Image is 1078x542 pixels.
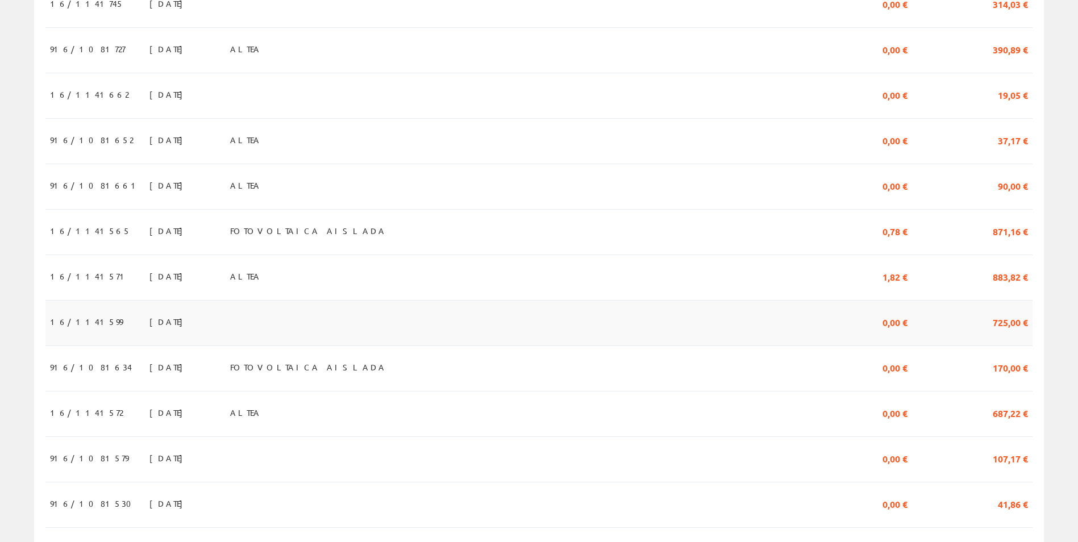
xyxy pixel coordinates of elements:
[230,130,261,149] span: ALTEA
[50,266,129,286] span: 16/1141571
[149,266,189,286] span: [DATE]
[883,448,908,468] span: 0,00 €
[50,39,125,59] span: 916/1081727
[883,266,908,286] span: 1,82 €
[50,130,133,149] span: 916/1081652
[50,312,123,331] span: 16/1141599
[883,494,908,513] span: 0,00 €
[230,403,261,422] span: ALTEA
[149,221,189,240] span: [DATE]
[998,176,1028,195] span: 90,00 €
[883,39,908,59] span: 0,00 €
[230,176,261,195] span: ALTEA
[998,130,1028,149] span: 37,17 €
[50,494,138,513] span: 916/1081530
[230,266,261,286] span: ALTEA
[149,130,189,149] span: [DATE]
[149,39,189,59] span: [DATE]
[230,39,261,59] span: ALTEA
[50,176,140,195] span: 916/1081661
[50,85,128,104] span: 16/1141662
[149,494,189,513] span: [DATE]
[883,357,908,377] span: 0,00 €
[883,130,908,149] span: 0,00 €
[993,312,1028,331] span: 725,00 €
[50,221,131,240] span: 16/1141565
[993,403,1028,422] span: 687,22 €
[883,85,908,104] span: 0,00 €
[883,176,908,195] span: 0,00 €
[50,357,132,377] span: 916/1081634
[50,448,128,468] span: 916/1081579
[993,448,1028,468] span: 107,17 €
[230,357,386,377] span: FOTOVOLTAICA AISLADA
[149,357,189,377] span: [DATE]
[998,85,1028,104] span: 19,05 €
[993,39,1028,59] span: 390,89 €
[993,357,1028,377] span: 170,00 €
[993,221,1028,240] span: 871,16 €
[149,448,189,468] span: [DATE]
[993,266,1028,286] span: 883,82 €
[149,312,189,331] span: [DATE]
[149,176,189,195] span: [DATE]
[50,403,123,422] span: 16/1141572
[230,221,386,240] span: FOTOVOLTAICA AISLADA
[883,221,908,240] span: 0,78 €
[149,403,189,422] span: [DATE]
[883,312,908,331] span: 0,00 €
[883,403,908,422] span: 0,00 €
[149,85,189,104] span: [DATE]
[998,494,1028,513] span: 41,86 €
